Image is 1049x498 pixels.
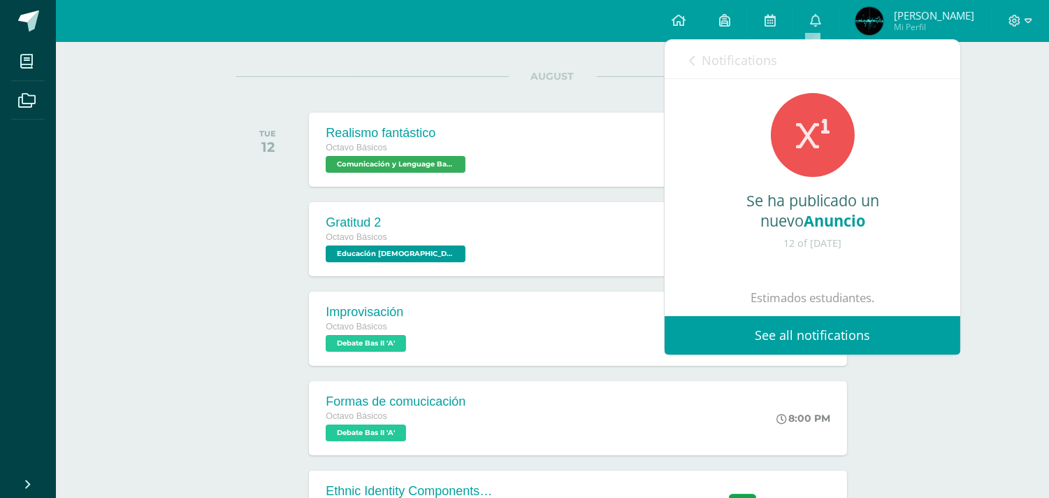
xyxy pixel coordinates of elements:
span: Octavo Básicos [326,143,387,152]
div: 12 [259,138,276,155]
span: Octavo Básicos [326,322,387,332]
span: Anuncio [804,211,865,231]
span: Octavo Básicos [326,411,387,421]
div: Realismo fantástico [326,126,469,141]
a: See all notifications [665,316,960,355]
div: Gratitud 2 [326,215,469,230]
span: [PERSON_NAME] [894,8,974,22]
span: Notifications [702,52,777,69]
span: Mi Perfil [894,21,974,33]
span: AUGUST [509,70,597,83]
span: Octavo Básicos [326,232,387,242]
img: b24eb43bdcb81c515ee16569479ce8c1.png [855,7,883,35]
div: Se ha publicado un nuevo [693,191,932,230]
span: Debate Bas II 'A' [326,425,406,441]
span: Educación Cristiana Bas II 'A' [326,246,465,262]
div: TUE [259,129,276,138]
div: Improvisación [326,305,410,320]
span: Debate Bas II 'A' [326,335,406,352]
span: Comunicación y Lenguage Bas II 'A' [326,156,465,173]
div: 8:00 PM [776,412,830,425]
p: Estimados estudiantes. [693,290,932,306]
div: Formas de comucicación [326,394,465,409]
div: 12 of [DATE] [693,238,932,250]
